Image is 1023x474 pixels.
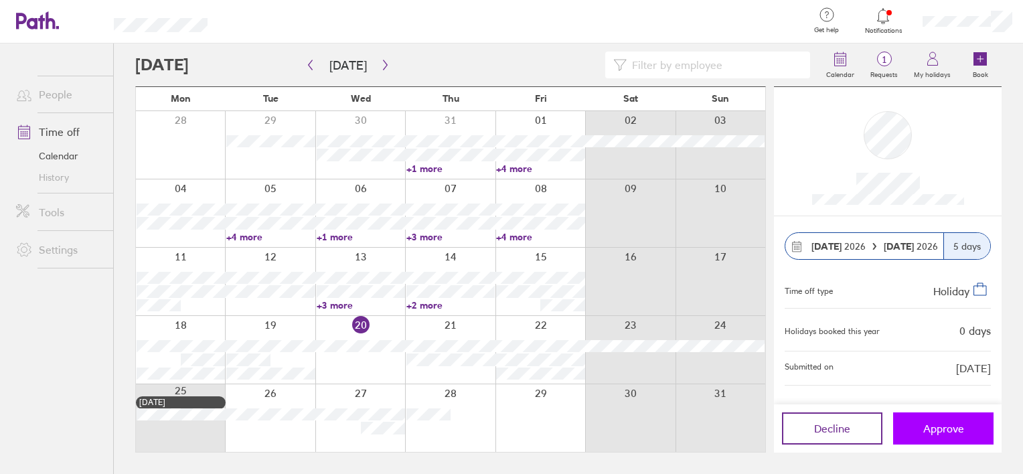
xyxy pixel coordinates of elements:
[811,241,866,252] span: 2026
[959,325,991,337] div: 0 days
[627,52,802,78] input: Filter by employee
[443,93,459,104] span: Thu
[862,27,905,35] span: Notifications
[496,163,584,175] a: +4 more
[535,93,547,104] span: Fri
[406,231,495,243] a: +3 more
[712,93,729,104] span: Sun
[782,412,882,445] button: Decline
[785,362,834,374] span: Submitted on
[906,44,959,86] a: My holidays
[785,281,833,297] div: Time off type
[5,199,113,226] a: Tools
[406,163,495,175] a: +1 more
[933,285,969,298] span: Holiday
[496,231,584,243] a: +4 more
[5,118,113,145] a: Time off
[406,299,495,311] a: +2 more
[5,145,113,167] a: Calendar
[884,240,917,252] strong: [DATE]
[814,422,850,434] span: Decline
[351,93,371,104] span: Wed
[785,327,880,336] div: Holidays booked this year
[811,240,842,252] strong: [DATE]
[862,7,905,35] a: Notifications
[317,299,405,311] a: +3 more
[923,422,964,434] span: Approve
[884,241,938,252] span: 2026
[623,93,638,104] span: Sat
[5,236,113,263] a: Settings
[906,67,959,79] label: My holidays
[5,81,113,108] a: People
[965,67,996,79] label: Book
[943,233,990,259] div: 5 days
[805,26,848,34] span: Get help
[818,44,862,86] a: Calendar
[317,231,405,243] a: +1 more
[263,93,279,104] span: Tue
[862,54,906,65] span: 1
[893,412,994,445] button: Approve
[226,231,315,243] a: +4 more
[959,44,1002,86] a: Book
[319,54,378,76] button: [DATE]
[862,44,906,86] a: 1Requests
[956,362,991,374] span: [DATE]
[171,93,191,104] span: Mon
[139,398,222,407] div: [DATE]
[862,67,906,79] label: Requests
[818,67,862,79] label: Calendar
[5,167,113,188] a: History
